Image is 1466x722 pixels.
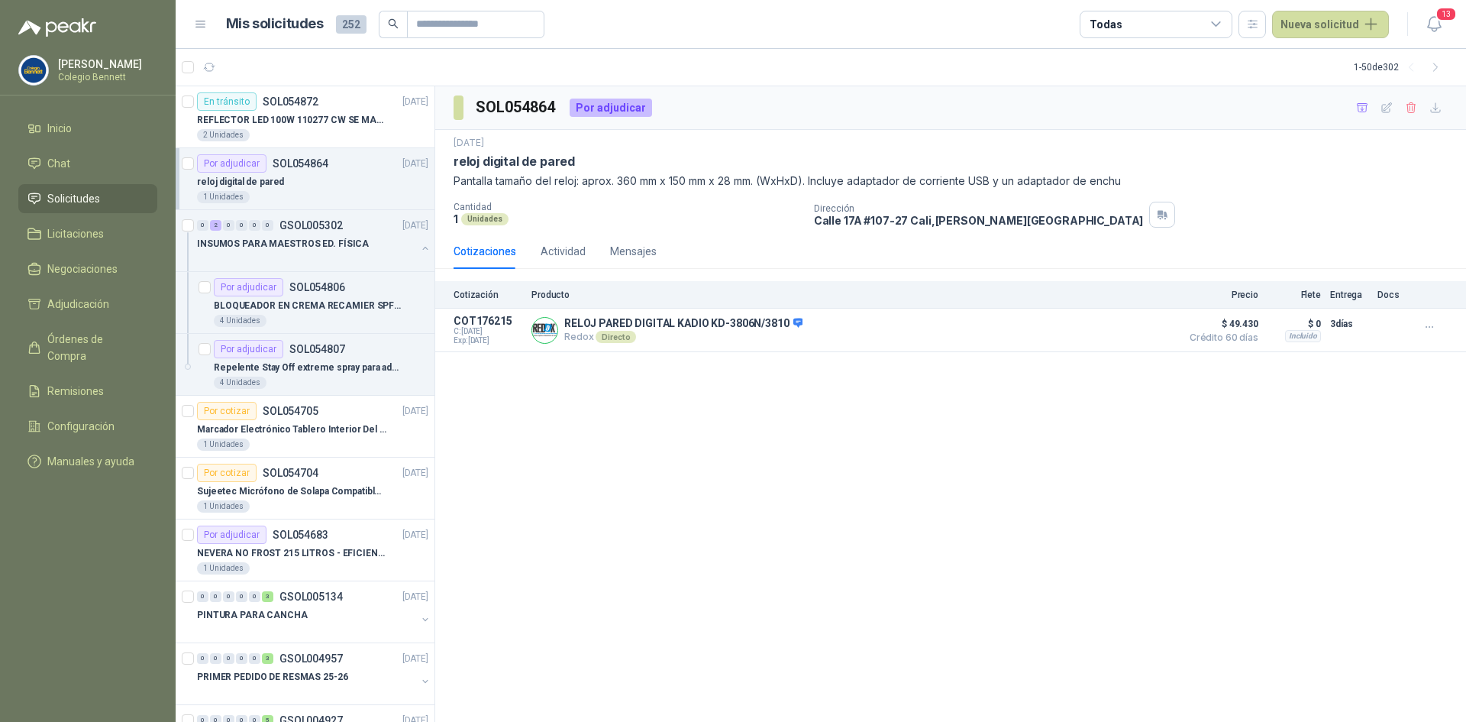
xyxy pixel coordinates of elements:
[214,377,266,389] div: 4 Unidades
[47,225,104,242] span: Licitaciones
[263,468,318,478] p: SOL054704
[279,653,343,664] p: GSOL004957
[47,453,134,470] span: Manuales y ayuda
[18,184,157,213] a: Solicitudes
[461,213,509,225] div: Unidades
[454,315,522,327] p: COT176215
[47,120,72,137] span: Inicio
[596,331,636,343] div: Directo
[279,591,343,602] p: GSOL005134
[197,191,250,203] div: 1 Unidades
[223,653,234,664] div: 0
[249,653,260,664] div: 0
[814,214,1144,227] p: Calle 17A #107-27 Cali , [PERSON_NAME][GEOGRAPHIC_DATA]
[1090,16,1122,33] div: Todas
[197,526,266,544] div: Por adjudicar
[610,243,657,260] div: Mensajes
[402,219,428,233] p: [DATE]
[197,237,369,251] p: INSUMOS PARA MAESTROS ED. FÍSICA
[19,56,48,85] img: Company Logo
[1267,315,1321,333] p: $ 0
[531,290,1173,300] p: Producto
[249,220,260,231] div: 0
[47,331,143,364] span: Órdenes de Compra
[388,18,399,29] span: search
[18,325,157,371] a: Órdenes de Compra
[176,396,434,458] a: Por cotizarSOL054705[DATE] Marcador Electrónico Tablero Interior Del Día Del Juego Para Luchar, E...
[197,591,208,602] div: 0
[1285,330,1321,342] div: Incluido
[18,290,157,319] a: Adjudicación
[47,418,115,435] span: Configuración
[454,136,484,151] p: [DATE]
[402,157,428,171] p: [DATE]
[18,254,157,283] a: Negociaciones
[214,361,404,375] p: Repelente Stay Off extreme spray para adultos
[263,96,318,107] p: SOL054872
[197,423,387,437] p: Marcador Electrónico Tablero Interior Del Día Del Juego Para Luchar, El Baloncesto O El Voleibol
[402,466,428,481] p: [DATE]
[273,529,328,540] p: SOL054683
[454,212,458,225] p: 1
[47,296,109,312] span: Adjudicación
[18,18,96,37] img: Logo peakr
[47,261,118,277] span: Negociaciones
[532,318,557,343] img: Company Logo
[197,220,208,231] div: 0
[564,317,802,331] p: RELOJ PARED DIGITAL KADIO KD-3806N/3810
[197,484,387,499] p: Sujeetec Micrófono de Solapa Compatible con AKG [PERSON_NAME] Transmisor inalámbrico -
[18,412,157,441] a: Configuración
[1435,7,1457,21] span: 13
[564,331,802,343] p: Redox
[570,99,652,117] div: Por adjudicar
[541,243,586,260] div: Actividad
[197,546,387,561] p: NEVERA NO FROST 215 LITROS - EFICIENCIA ENERGETICA A
[47,155,70,172] span: Chat
[47,383,104,400] span: Remisiones
[197,439,250,451] div: 1 Unidades
[18,447,157,476] a: Manuales y ayuda
[1330,290,1368,300] p: Entrega
[1354,55,1448,79] div: 1 - 50 de 302
[1330,315,1368,333] p: 3 días
[223,591,234,602] div: 0
[18,114,157,143] a: Inicio
[176,458,434,520] a: Por cotizarSOL054704[DATE] Sujeetec Micrófono de Solapa Compatible con AKG [PERSON_NAME] Transmis...
[262,653,273,664] div: 3
[58,73,153,82] p: Colegio Bennett
[1182,315,1258,333] span: $ 49.430
[454,243,516,260] div: Cotizaciones
[197,464,257,482] div: Por cotizar
[197,608,308,623] p: PINTURA PARA CANCHA
[249,591,260,602] div: 0
[226,13,324,35] h1: Mis solicitudes
[210,653,221,664] div: 0
[197,129,250,141] div: 2 Unidades
[197,113,387,128] p: REFLECTOR LED 100W 110277 CW SE MARCA: PILA BY PHILIPS
[402,404,428,419] p: [DATE]
[236,220,247,231] div: 0
[263,406,318,416] p: SOL054705
[236,653,247,664] div: 0
[814,203,1144,214] p: Dirección
[58,59,153,70] p: [PERSON_NAME]
[289,282,345,293] p: SOL054806
[214,315,266,327] div: 4 Unidades
[197,500,250,513] div: 1 Unidades
[18,149,157,178] a: Chat
[1420,11,1448,38] button: 13
[454,290,522,300] p: Cotización
[197,653,208,664] div: 0
[289,344,345,355] p: SOL054807
[1267,290,1321,300] p: Flete
[210,220,221,231] div: 2
[197,216,431,265] a: 0 2 0 0 0 0 GSOL005302[DATE] INSUMOS PARA MAESTROS ED. FÍSICA
[176,86,434,148] a: En tránsitoSOL054872[DATE] REFLECTOR LED 100W 110277 CW SE MARCA: PILA BY PHILIPS2 Unidades
[402,528,428,542] p: [DATE]
[454,327,522,336] span: C: [DATE]
[176,334,434,396] a: Por adjudicarSOL054807Repelente Stay Off extreme spray para adultos4 Unidades
[454,202,802,212] p: Cantidad
[1377,290,1408,300] p: Docs
[197,562,250,575] div: 1 Unidades
[273,158,328,169] p: SOL054864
